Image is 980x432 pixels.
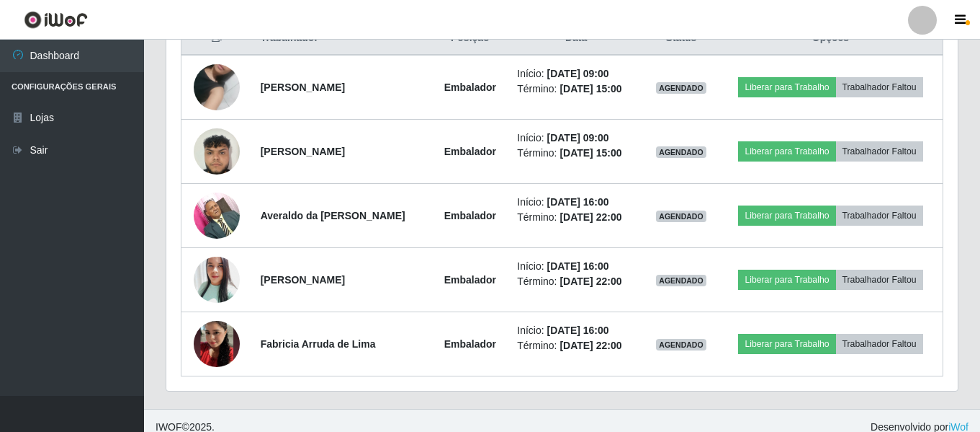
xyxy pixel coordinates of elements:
[656,211,706,222] span: AGENDADO
[559,147,621,159] time: [DATE] 15:00
[194,303,240,385] img: 1734129237626.jpeg
[444,274,496,286] strong: Embalador
[517,146,635,161] li: Término:
[517,210,635,225] li: Término:
[24,11,88,29] img: CoreUI Logo
[836,77,923,97] button: Trabalhador Faltou
[559,211,621,223] time: [DATE] 22:00
[517,195,635,210] li: Início:
[836,270,923,290] button: Trabalhador Faltou
[444,210,496,221] strong: Embalador
[559,83,621,94] time: [DATE] 15:00
[547,260,609,272] time: [DATE] 16:00
[656,275,706,286] span: AGENDADO
[261,274,345,286] strong: [PERSON_NAME]
[194,252,240,307] img: 1748729241814.jpeg
[656,339,706,351] span: AGENDADO
[738,270,835,290] button: Liberar para Trabalho
[738,334,835,354] button: Liberar para Trabalho
[194,46,240,128] img: 1700235311626.jpeg
[517,131,635,146] li: Início:
[194,185,240,246] img: 1697117733428.jpeg
[547,196,609,208] time: [DATE] 16:00
[261,338,376,350] strong: Fabricia Arruda de Lima
[261,81,345,93] strong: [PERSON_NAME]
[836,206,923,226] button: Trabalhador Faltou
[444,81,496,93] strong: Embalador
[261,146,345,157] strong: [PERSON_NAME]
[836,141,923,162] button: Trabalhador Faltou
[194,120,240,182] img: 1731039194690.jpeg
[738,77,835,97] button: Liberar para Trabalho
[444,146,496,157] strong: Embalador
[517,66,635,81] li: Início:
[517,323,635,338] li: Início:
[547,325,609,336] time: [DATE] 16:00
[547,68,609,79] time: [DATE] 09:00
[559,340,621,351] time: [DATE] 22:00
[836,334,923,354] button: Trabalhador Faltou
[656,146,706,158] span: AGENDADO
[738,141,835,162] button: Liberar para Trabalho
[559,275,621,287] time: [DATE] 22:00
[517,338,635,353] li: Término:
[738,206,835,226] button: Liberar para Trabalho
[444,338,496,350] strong: Embalador
[517,274,635,289] li: Término:
[547,132,609,144] time: [DATE] 09:00
[261,210,405,221] strong: Averaldo da [PERSON_NAME]
[656,82,706,94] span: AGENDADO
[517,81,635,97] li: Término:
[517,259,635,274] li: Início:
